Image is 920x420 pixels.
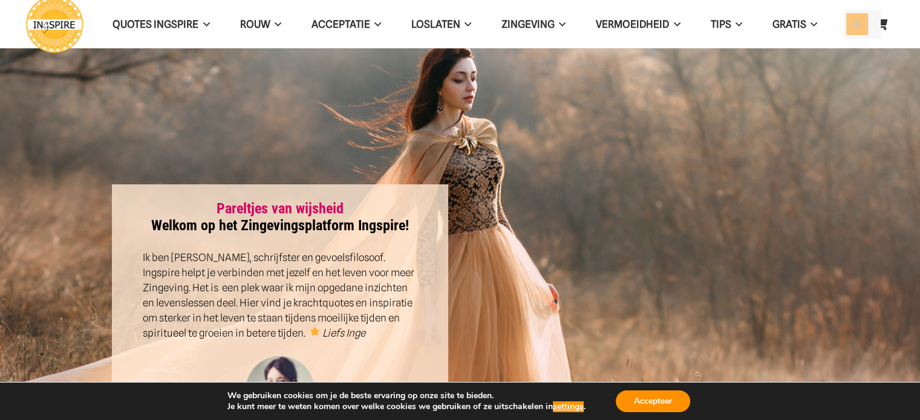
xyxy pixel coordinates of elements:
[227,390,586,401] p: We gebruiken cookies om je de beste ervaring op onze site te bieden.
[396,9,486,40] a: LoslatenLoslaten Menu
[97,9,224,40] a: QUOTES INGSPIREQUOTES INGSPIRE Menu
[616,390,690,412] button: Accepteer
[844,10,881,39] input: Zoeken
[757,9,832,40] a: GRATISGRATIS Menu
[113,18,198,30] span: QUOTES INGSPIRE
[310,327,320,337] img: 🌟
[151,200,409,234] strong: Welkom op het Zingevingsplatform Ingspire!
[581,9,695,40] a: VERMOEIDHEIDVERMOEIDHEID Menu
[846,13,868,35] button: Sluiten
[198,9,209,39] span: QUOTES INGSPIRE Menu
[224,9,296,40] a: ROUWROUW Menu
[370,9,381,39] span: Acceptatie Menu
[555,9,566,39] span: Zingeving Menu
[322,327,365,339] em: Liefs Inge
[240,18,270,30] span: ROUW
[669,9,680,39] span: VERMOEIDHEID Menu
[553,401,584,412] button: settings
[217,200,344,217] a: Pareltjes van wijsheid
[596,18,669,30] span: VERMOEIDHEID
[806,9,817,39] span: GRATIS Menu
[296,9,396,40] a: AcceptatieAcceptatie Menu
[695,9,757,40] a: TIPSTIPS Menu
[312,18,370,30] span: Acceptatie
[270,9,281,39] span: ROUW Menu
[143,250,418,341] p: Ik ben [PERSON_NAME], schrijfster en gevoelsfilosoof. Ingspire helpt je verbinden met jezelf en h...
[227,401,586,412] p: Je kunt meer te weten komen over welke cookies we gebruiken of ze uitschakelen in .
[501,18,555,30] span: Zingeving
[731,9,742,39] span: TIPS Menu
[411,18,460,30] span: Loslaten
[710,18,731,30] span: TIPS
[486,9,581,40] a: ZingevingZingeving Menu
[772,18,806,30] span: GRATIS
[460,9,471,39] span: Loslaten Menu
